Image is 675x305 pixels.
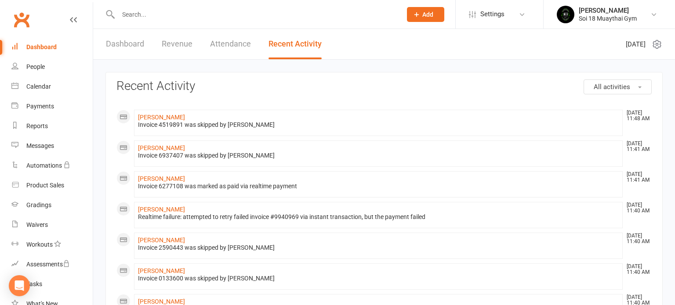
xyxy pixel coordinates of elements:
[11,37,93,57] a: Dashboard
[138,206,185,213] a: [PERSON_NAME]
[138,114,185,121] a: [PERSON_NAME]
[138,298,185,305] a: [PERSON_NAME]
[210,29,251,59] a: Attendance
[11,176,93,195] a: Product Sales
[9,275,30,296] div: Open Intercom Messenger
[138,183,619,190] div: Invoice 6277108 was marked as paid via realtime payment
[11,77,93,97] a: Calendar
[26,280,42,287] div: Tasks
[26,201,51,208] div: Gradings
[622,110,651,122] time: [DATE] 11:48 AM
[26,182,64,189] div: Product Sales
[579,14,637,22] div: Soi 18 Muaythai Gym
[26,122,48,129] div: Reports
[138,267,185,274] a: [PERSON_NAME]
[557,6,574,23] img: thumb_image1716960047.png
[26,142,54,149] div: Messages
[594,83,630,91] span: All activities
[26,83,51,90] div: Calendar
[579,7,637,14] div: [PERSON_NAME]
[480,4,504,24] span: Settings
[138,152,619,159] div: Invoice 6937407 was skipped by [PERSON_NAME]
[138,213,619,221] div: Realtime failure: attempted to retry failed invoice #9940969 via instant transaction, but the pay...
[106,29,144,59] a: Dashboard
[26,43,57,50] div: Dashboard
[138,121,619,129] div: Invoice 4519891 was skipped by [PERSON_NAME]
[622,172,651,183] time: [DATE] 11:41 AM
[26,63,45,70] div: People
[11,195,93,215] a: Gradings
[622,264,651,275] time: [DATE] 11:40 AM
[269,29,322,59] a: Recent Activity
[11,9,33,31] a: Clubworx
[584,79,652,94] button: All activities
[138,244,619,251] div: Invoice 2590443 was skipped by [PERSON_NAME]
[11,215,93,235] a: Waivers
[626,39,646,50] span: [DATE]
[622,233,651,244] time: [DATE] 11:40 AM
[26,221,48,228] div: Waivers
[11,136,93,156] a: Messages
[11,274,93,294] a: Tasks
[422,11,433,18] span: Add
[11,235,93,255] a: Workouts
[116,79,652,93] h3: Recent Activity
[138,144,185,151] a: [PERSON_NAME]
[11,156,93,176] a: Automations
[26,261,70,268] div: Assessments
[11,255,93,274] a: Assessments
[138,237,185,244] a: [PERSON_NAME]
[26,162,62,169] div: Automations
[162,29,192,59] a: Revenue
[11,57,93,77] a: People
[622,202,651,214] time: [DATE] 11:40 AM
[622,141,651,152] time: [DATE] 11:41 AM
[116,8,396,21] input: Search...
[26,103,54,110] div: Payments
[138,275,619,282] div: Invoice 0133600 was skipped by [PERSON_NAME]
[11,97,93,116] a: Payments
[11,116,93,136] a: Reports
[138,175,185,182] a: [PERSON_NAME]
[407,7,444,22] button: Add
[26,241,53,248] div: Workouts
